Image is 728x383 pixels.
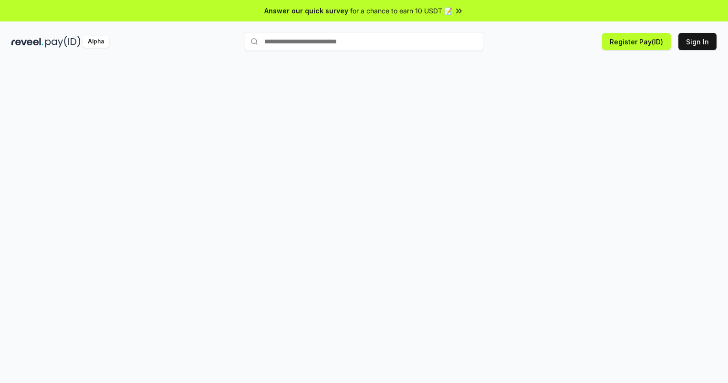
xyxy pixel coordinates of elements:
[264,6,348,16] span: Answer our quick survey
[11,36,43,48] img: reveel_dark
[83,36,109,48] div: Alpha
[45,36,81,48] img: pay_id
[678,33,717,50] button: Sign In
[602,33,671,50] button: Register Pay(ID)
[350,6,452,16] span: for a chance to earn 10 USDT 📝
